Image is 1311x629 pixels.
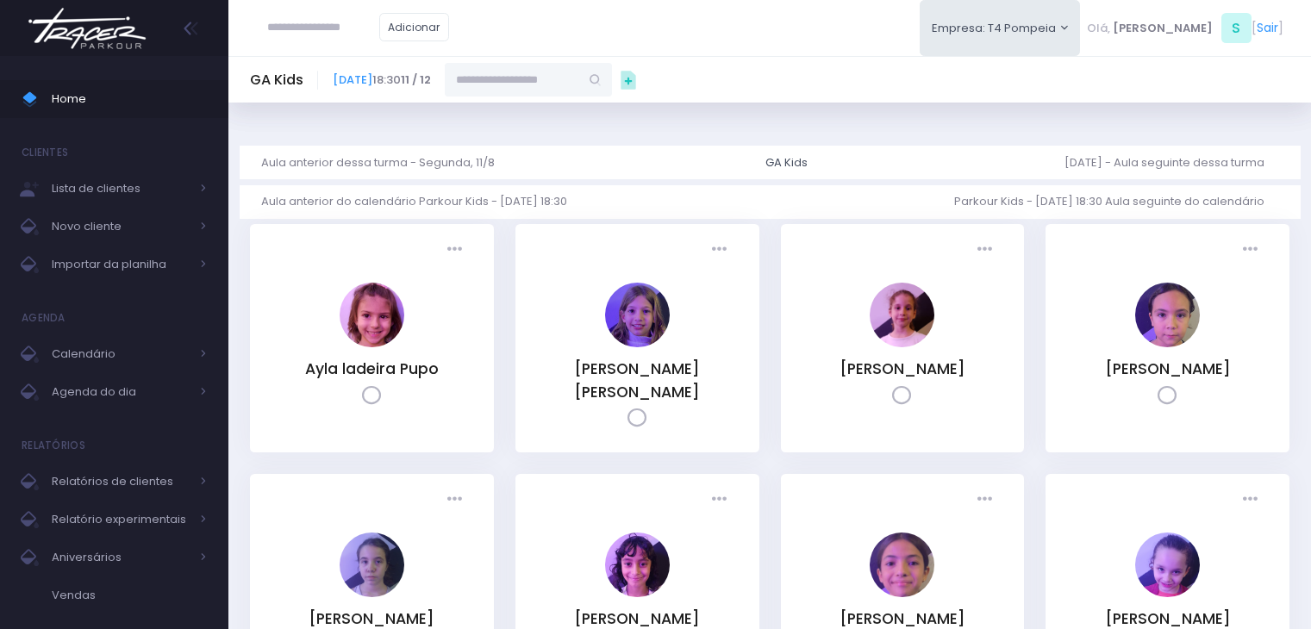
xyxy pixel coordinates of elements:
[1105,608,1231,629] a: [PERSON_NAME]
[52,470,190,493] span: Relatórios de clientes
[261,146,509,179] a: Aula anterior dessa turma - Segunda, 11/8
[574,358,700,402] a: [PERSON_NAME] [PERSON_NAME]
[1221,13,1252,43] span: S
[870,283,934,347] img: Júlia Iervolino Pinheiro Ferreira
[401,72,431,88] strong: 11 / 12
[379,13,450,41] a: Adicionar
[1087,20,1110,37] span: Olá,
[22,135,68,170] h4: Clientes
[52,177,190,200] span: Lista de clientes
[954,185,1278,219] a: Parkour Kids - [DATE] 18:30 Aula seguinte do calendário
[1257,19,1278,37] a: Sair
[1064,146,1278,179] a: [DATE] - Aula seguinte dessa turma
[605,335,670,352] a: Clara Queiroz Skliutas
[340,532,404,597] img: Stella quartim Araujo Pedroso
[22,301,66,335] h4: Agenda
[840,358,965,379] a: [PERSON_NAME]
[605,585,670,601] a: Teresa Vianna Mendes de Lima
[52,88,207,110] span: Home
[870,585,934,601] a: Bárbara Duarte
[340,585,404,601] a: Stella quartim Araujo Pedroso
[1105,358,1231,379] a: [PERSON_NAME]
[765,154,808,171] div: GA Kids
[574,608,700,629] a: [PERSON_NAME]
[870,532,934,597] img: Bárbara Duarte
[261,185,581,219] a: Aula anterior do calendário Parkour Kids - [DATE] 18:30
[1135,335,1200,352] a: Marcela Esteves Martins
[1135,585,1200,601] a: Clarice Abramovici
[52,381,190,403] span: Agenda do dia
[52,343,190,365] span: Calendário
[1113,20,1213,37] span: [PERSON_NAME]
[333,72,372,88] a: [DATE]
[1135,283,1200,347] img: Marcela Esteves Martins
[52,584,207,607] span: Vendas
[870,335,934,352] a: Júlia Iervolino Pinheiro Ferreira
[333,72,431,89] span: 18:30
[52,215,190,238] span: Novo cliente
[250,72,303,89] h5: GA Kids
[305,358,439,379] a: Ayla ladeira Pupo
[1080,9,1289,47] div: [ ]
[52,546,190,569] span: Aniversários
[840,608,965,629] a: [PERSON_NAME]
[605,283,670,347] img: Clara Queiroz Skliutas
[22,428,85,463] h4: Relatórios
[605,532,670,597] img: Teresa Vianna Mendes de Lima
[340,283,404,347] img: Ayla ladeira Pupo
[1135,532,1200,597] img: Clarice Abramovici
[52,508,190,531] span: Relatório experimentais
[340,335,404,352] a: Ayla ladeira Pupo
[52,253,190,276] span: Importar da planilha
